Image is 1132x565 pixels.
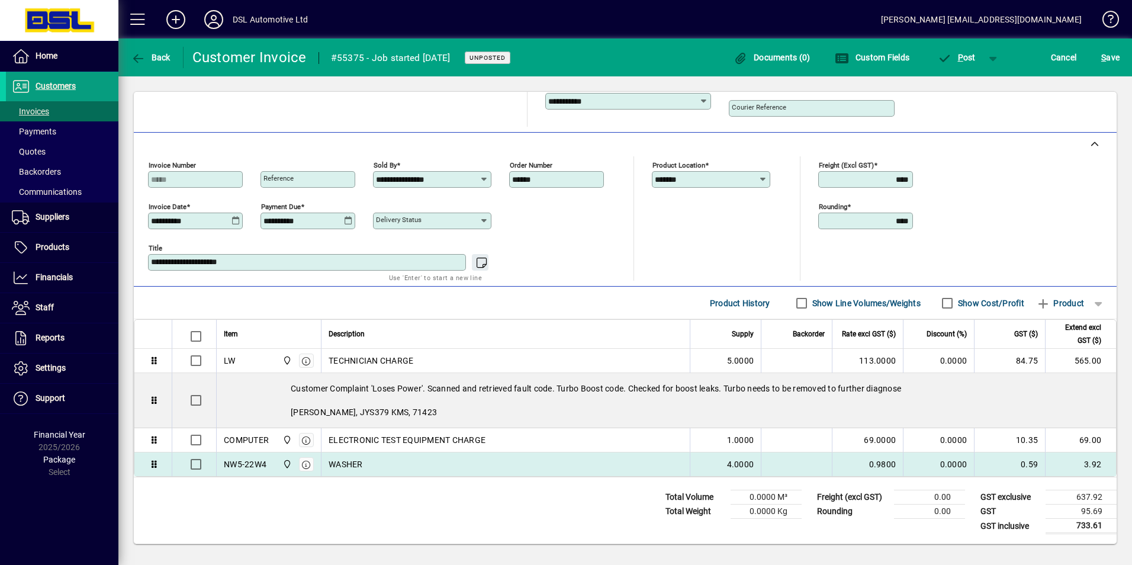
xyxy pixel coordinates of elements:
[956,297,1024,309] label: Show Cost/Profit
[731,47,813,68] button: Documents (0)
[224,434,269,446] div: COMPUTER
[974,428,1045,452] td: 10.35
[224,328,238,341] span: Item
[195,9,233,30] button: Profile
[894,490,965,505] td: 0.00
[6,101,118,121] a: Invoices
[1046,490,1117,505] td: 637.92
[376,216,422,224] mat-label: Delivery status
[36,81,76,91] span: Customers
[1048,47,1080,68] button: Cancel
[894,505,965,519] td: 0.00
[1046,519,1117,534] td: 733.61
[727,434,754,446] span: 1.0000
[374,161,397,169] mat-label: Sold by
[1046,505,1117,519] td: 95.69
[974,452,1045,476] td: 0.59
[810,297,921,309] label: Show Line Volumes/Weights
[958,53,963,62] span: P
[389,271,482,284] mat-hint: Use 'Enter' to start a new line
[118,47,184,68] app-page-header-button: Back
[329,328,365,341] span: Description
[331,49,451,68] div: #55375 - Job started [DATE]
[36,303,54,312] span: Staff
[1030,293,1090,314] button: Product
[840,434,896,446] div: 69.0000
[36,333,65,342] span: Reports
[6,354,118,383] a: Settings
[832,47,912,68] button: Custom Fields
[1014,328,1038,341] span: GST ($)
[842,328,896,341] span: Rate excl GST ($)
[34,430,85,439] span: Financial Year
[931,47,982,68] button: Post
[279,458,293,471] span: Central
[6,41,118,71] a: Home
[903,452,974,476] td: 0.0000
[233,10,308,29] div: DSL Automotive Ltd
[6,121,118,142] a: Payments
[6,293,118,323] a: Staff
[12,167,61,176] span: Backorders
[510,161,552,169] mat-label: Order number
[840,355,896,367] div: 113.0000
[131,53,171,62] span: Back
[732,103,786,111] mat-label: Courier Reference
[128,47,173,68] button: Back
[329,458,363,470] span: WASHER
[224,458,266,470] div: NW5-22W4
[217,373,1116,428] div: Customer Complaint 'Loses Power'. Scanned and retrieved fault code. Turbo Boost code. Checked for...
[731,505,802,519] td: 0.0000 Kg
[975,505,1046,519] td: GST
[903,428,974,452] td: 0.0000
[224,355,236,367] div: LW
[660,505,731,519] td: Total Weight
[36,51,57,60] span: Home
[811,505,894,519] td: Rounding
[1098,47,1123,68] button: Save
[329,355,413,367] span: TECHNICIAN CHARGE
[1045,428,1116,452] td: 69.00
[279,434,293,447] span: Central
[6,384,118,413] a: Support
[1053,321,1101,347] span: Extend excl GST ($)
[1045,349,1116,373] td: 565.00
[881,10,1082,29] div: [PERSON_NAME] [EMAIL_ADDRESS][DOMAIN_NAME]
[36,393,65,403] span: Support
[974,349,1045,373] td: 84.75
[6,233,118,262] a: Products
[149,203,186,211] mat-label: Invoice date
[192,48,307,67] div: Customer Invoice
[903,349,974,373] td: 0.0000
[469,54,506,62] span: Unposted
[149,244,162,252] mat-label: Title
[36,212,69,221] span: Suppliers
[1101,48,1120,67] span: ave
[710,294,770,313] span: Product History
[731,490,802,505] td: 0.0000 M³
[975,490,1046,505] td: GST exclusive
[1045,452,1116,476] td: 3.92
[329,434,485,446] span: ELECTRONIC TEST EQUIPMENT CHARGE
[12,147,46,156] span: Quotes
[6,162,118,182] a: Backorders
[43,455,75,464] span: Package
[727,458,754,470] span: 4.0000
[819,161,874,169] mat-label: Freight (excl GST)
[793,328,825,341] span: Backorder
[927,328,967,341] span: Discount (%)
[149,161,196,169] mat-label: Invoice number
[660,490,731,505] td: Total Volume
[811,490,894,505] td: Freight (excl GST)
[6,142,118,162] a: Quotes
[975,519,1046,534] td: GST inclusive
[279,354,293,367] span: Central
[36,363,66,373] span: Settings
[261,203,301,211] mat-label: Payment due
[36,272,73,282] span: Financials
[835,53,909,62] span: Custom Fields
[1094,2,1117,41] a: Knowledge Base
[937,53,976,62] span: ost
[263,174,294,182] mat-label: Reference
[705,293,775,314] button: Product History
